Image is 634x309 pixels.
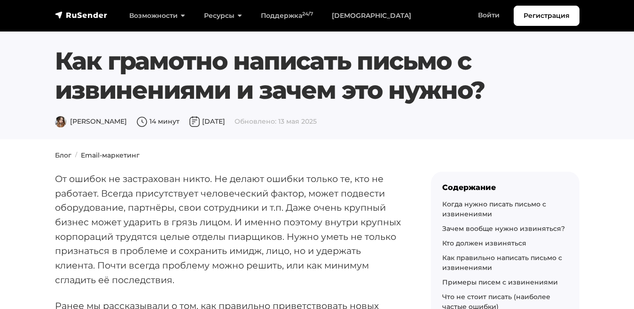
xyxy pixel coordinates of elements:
[302,11,313,17] sup: 24/7
[442,278,558,286] a: Примеры писем с извинениями
[442,200,546,218] a: Когда нужно писать письмо с извинениями
[55,117,127,126] span: [PERSON_NAME]
[189,117,225,126] span: [DATE]
[120,6,195,25] a: Возможности
[322,6,421,25] a: [DEMOGRAPHIC_DATA]
[442,183,568,192] div: Содержание
[71,151,140,160] li: Email-маркетинг
[235,117,317,126] span: Обновлено: 13 мая 2025
[136,116,148,127] img: Время чтения
[55,151,71,159] a: Блог
[55,172,401,287] p: От ошибок не застрахован никто. Не делают ошибки только те, кто не работает. Всегда присутствует ...
[251,6,322,25] a: Поддержка24/7
[195,6,251,25] a: Ресурсы
[442,239,526,247] a: Кто должен извиняться
[136,117,180,126] span: 14 минут
[469,6,509,25] a: Войти
[49,151,585,160] nav: breadcrumb
[55,47,535,105] h1: Как грамотно написать письмо с извинениями и зачем это нужно?
[55,10,108,20] img: RuSender
[514,6,579,26] a: Регистрация
[442,224,565,233] a: Зачем вообще нужно извиняться?
[442,254,562,272] a: Как правильно написать письмо с извинениями
[189,116,200,127] img: Дата публикации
